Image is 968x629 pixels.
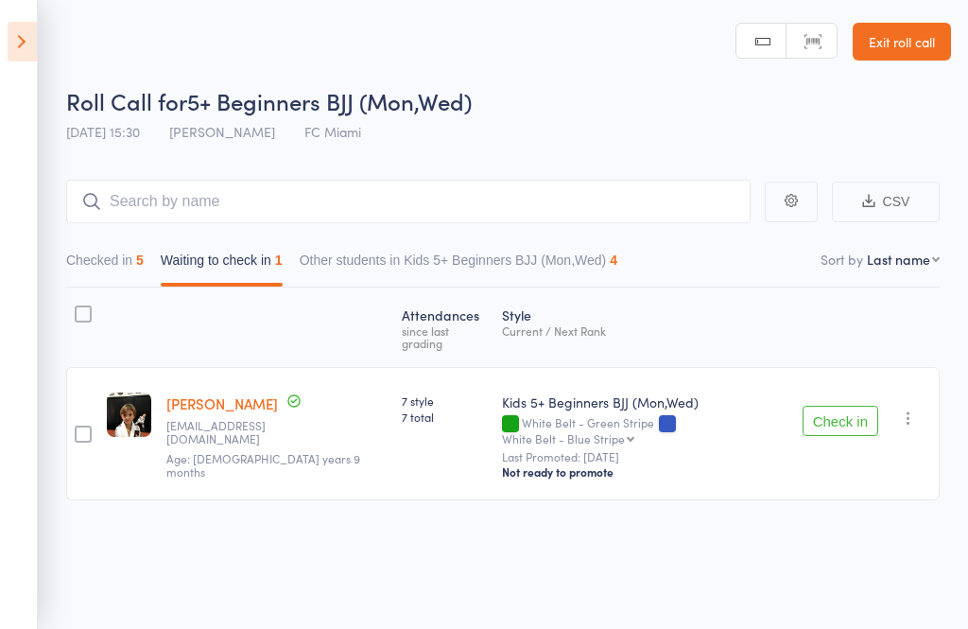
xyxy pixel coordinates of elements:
button: Checked in5 [66,243,144,287]
small: Last Promoted: [DATE] [502,450,787,463]
input: Search by name [66,180,751,223]
span: 7 style [402,393,486,409]
span: Age: [DEMOGRAPHIC_DATA] years 9 months [166,450,360,480]
small: anabrandt.architect@gmail.com [166,419,289,446]
span: [DATE] 15:30 [66,122,140,141]
button: Waiting to check in1 [161,243,283,287]
div: Atten­dances [394,296,493,358]
div: White Belt - Blue Stripe [502,432,625,445]
div: White Belt - Green Stripe [502,416,787,445]
span: 7 total [402,409,486,425]
span: FC Miami [304,122,361,141]
a: [PERSON_NAME] [166,393,278,413]
span: Roll Call for [66,85,187,116]
button: Other students in Kids 5+ Beginners BJJ (Mon,Wed)4 [300,243,617,287]
div: 5 [136,253,144,268]
div: 4 [610,253,617,268]
label: Sort by [821,250,863,269]
div: since last grading [402,324,486,349]
div: Last name [867,250,930,269]
div: 1 [275,253,283,268]
div: Kids 5+ Beginners BJJ (Mon,Wed) [502,393,787,411]
div: Not ready to promote [502,464,787,480]
span: 5+ Beginners BJJ (Mon,Wed) [187,85,472,116]
button: Check in [803,406,878,436]
div: Current / Next Rank [502,324,787,337]
div: Style [494,296,795,358]
span: [PERSON_NAME] [169,122,275,141]
img: image1714108968.png [107,393,151,437]
a: Exit roll call [853,23,951,61]
button: CSV [832,182,940,222]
